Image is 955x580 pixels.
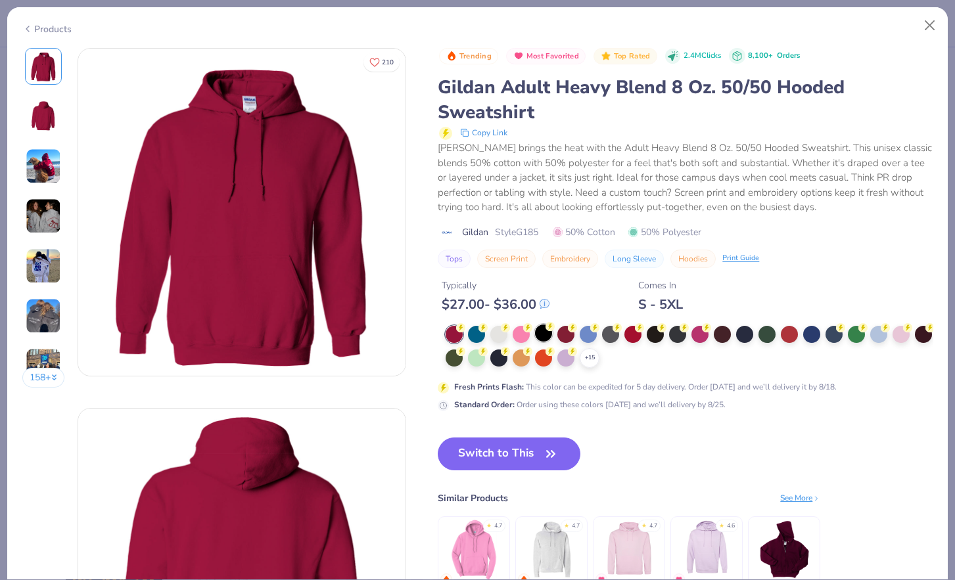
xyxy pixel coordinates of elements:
[454,381,837,393] div: This color can be expedited for 5 day delivery. Order [DATE] and we’ll delivery it by 8/18.
[22,22,72,36] div: Products
[78,49,406,376] img: Front
[477,250,536,268] button: Screen Print
[585,353,595,363] span: + 15
[780,492,820,504] div: See More
[26,298,61,334] img: User generated content
[26,248,61,284] img: User generated content
[684,51,721,62] span: 2.4M Clicks
[526,53,579,60] span: Most Favorited
[594,48,657,65] button: Badge Button
[363,53,400,72] button: Like
[628,225,701,239] span: 50% Polyester
[439,48,498,65] button: Badge Button
[494,522,502,531] div: 4.7
[748,51,800,62] div: 8,100+
[456,125,511,141] button: copy to clipboard
[26,198,61,234] img: User generated content
[26,148,61,184] img: User generated content
[649,522,657,531] div: 4.7
[454,382,524,392] strong: Fresh Prints Flash :
[638,279,683,292] div: Comes In
[495,225,538,239] span: Style G185
[438,227,455,238] img: brand logo
[454,399,515,410] strong: Standard Order :
[614,53,651,60] span: Top Rated
[438,141,933,215] div: [PERSON_NAME] brings the heat with the Adult Heavy Blend 8 Oz. 50/50 Hooded Sweatshirt. This unis...
[727,522,735,531] div: 4.6
[438,437,580,470] button: Switch to This
[442,296,549,313] div: $ 27.00 - $ 36.00
[542,250,598,268] button: Embroidery
[454,399,726,411] div: Order using these colors [DATE] and we’ll delivery by 8/25.
[722,253,759,264] div: Print Guide
[918,13,943,38] button: Close
[670,250,716,268] button: Hoodies
[719,522,724,527] div: ★
[438,491,508,505] div: Similar Products
[28,100,59,132] img: Back
[442,279,549,292] div: Typically
[28,51,59,82] img: Front
[564,522,569,527] div: ★
[601,51,611,61] img: Top Rated sort
[382,59,394,66] span: 210
[26,348,61,384] img: User generated content
[438,250,471,268] button: Tops
[438,75,933,125] div: Gildan Adult Heavy Blend 8 Oz. 50/50 Hooded Sweatshirt
[462,225,488,239] span: Gildan
[459,53,492,60] span: Trending
[777,51,800,60] span: Orders
[553,225,615,239] span: 50% Cotton
[572,522,580,531] div: 4.7
[486,522,492,527] div: ★
[22,368,65,388] button: 158+
[506,48,586,65] button: Badge Button
[641,522,647,527] div: ★
[605,250,664,268] button: Long Sleeve
[638,296,683,313] div: S - 5XL
[446,51,457,61] img: Trending sort
[513,51,524,61] img: Most Favorited sort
